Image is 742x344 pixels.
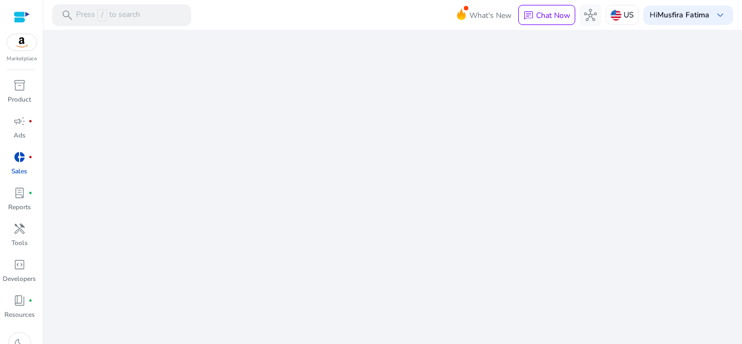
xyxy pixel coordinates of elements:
[650,11,709,19] p: Hi
[28,191,33,195] span: fiber_manual_record
[4,310,35,320] p: Resources
[14,130,26,140] p: Ads
[469,6,512,25] span: What's New
[28,119,33,123] span: fiber_manual_record
[523,10,534,21] span: chat
[28,298,33,303] span: fiber_manual_record
[13,115,26,128] span: campaign
[7,34,36,51] img: amazon.svg
[13,294,26,307] span: book_4
[76,9,140,21] p: Press to search
[13,186,26,199] span: lab_profile
[11,166,27,176] p: Sales
[518,5,575,26] button: chatChat Now
[8,202,31,212] p: Reports
[13,222,26,235] span: handyman
[624,5,634,24] p: US
[536,10,570,21] p: Chat Now
[97,9,107,21] span: /
[7,55,37,63] p: Marketplace
[11,238,28,248] p: Tools
[611,10,621,21] img: us.svg
[3,274,36,284] p: Developers
[8,95,31,104] p: Product
[28,155,33,159] span: fiber_manual_record
[13,258,26,271] span: code_blocks
[61,9,74,22] span: search
[13,151,26,164] span: donut_small
[584,9,597,22] span: hub
[580,4,601,26] button: hub
[657,10,709,20] b: Musfira Fatima
[13,79,26,92] span: inventory_2
[714,9,727,22] span: keyboard_arrow_down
